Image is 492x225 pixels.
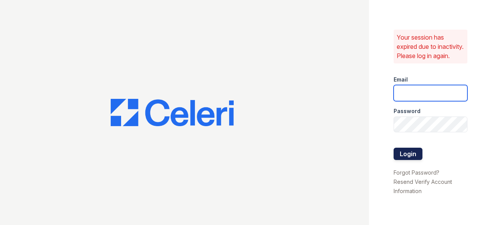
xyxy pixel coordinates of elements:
p: Your session has expired due to inactivity. Please log in again. [397,33,464,60]
img: CE_Logo_Blue-a8612792a0a2168367f1c8372b55b34899dd931a85d93a1a3d3e32e68fde9ad4.png [111,99,234,127]
a: Resend Verify Account Information [394,178,452,194]
label: Email [394,76,408,83]
label: Password [394,107,421,115]
a: Forgot Password? [394,169,439,176]
button: Login [394,148,422,160]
